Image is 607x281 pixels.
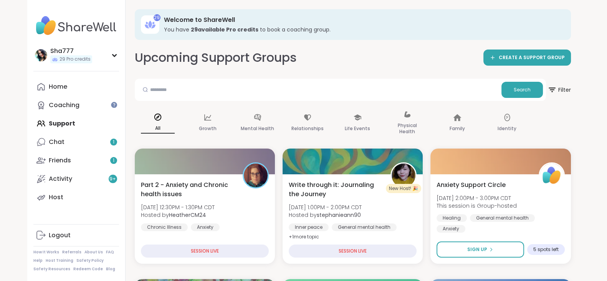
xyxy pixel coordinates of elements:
a: Logout [33,226,119,245]
span: CREATE A SUPPORT GROUP [499,55,565,61]
a: Activity9+ [33,170,119,188]
div: New Host! 🎉 [386,184,421,193]
button: Search [501,82,543,98]
span: 1 [113,139,114,145]
div: Chat [49,138,65,146]
div: Chronic Illness [141,223,188,231]
div: General mental health [470,214,535,222]
span: 5 spots left [533,246,559,253]
span: Part 2 - Anxiety and Chronic health issues [141,180,234,199]
span: 29 Pro credits [60,56,91,63]
p: Family [450,124,465,133]
button: Filter [547,79,571,101]
div: SESSION LIVE [289,245,417,258]
span: This session is Group-hosted [437,202,517,210]
a: How It Works [33,250,59,255]
img: ShareWell [540,164,564,187]
a: Referrals [62,250,81,255]
div: Sha777 [50,47,92,55]
b: HeatherCM24 [169,211,206,219]
span: Anxiety Support Circle [437,180,506,190]
div: Coaching [49,101,79,109]
b: 29 available Pro credit s [191,26,258,33]
span: [DATE] 12:30PM - 1:30PM CDT [141,203,215,211]
span: [DATE] 2:00PM - 3:00PM CDT [437,194,517,202]
h3: Welcome to ShareWell [164,16,560,24]
a: Safety Resources [33,266,70,272]
span: 9 + [109,176,116,182]
div: Logout [49,231,71,240]
p: Growth [199,124,217,133]
a: Chat1 [33,133,119,151]
div: Home [49,83,67,91]
img: ShareWell Nav Logo [33,12,119,39]
span: Filter [547,81,571,99]
span: Sign Up [467,246,487,253]
span: Write through it: Journaling the Journey [289,180,382,199]
a: Home [33,78,119,96]
p: Mental Health [241,124,274,133]
div: General mental health [332,223,397,231]
a: About Us [84,250,103,255]
h2: Upcoming Support Groups [135,49,297,66]
a: Redeem Code [73,266,103,272]
span: [DATE] 1:00PM - 2:00PM CDT [289,203,362,211]
div: Friends [49,156,71,165]
a: Coaching [33,96,119,114]
a: FAQ [106,250,114,255]
div: Inner peace [289,223,329,231]
img: HeatherCM24 [244,164,268,187]
span: Hosted by [141,211,215,219]
p: Physical Health [390,121,424,136]
p: All [141,124,175,134]
div: SESSION LIVE [141,245,269,258]
div: Healing [437,214,467,222]
p: Identity [498,124,516,133]
img: Sha777 [35,49,47,61]
div: Anxiety [437,225,465,233]
a: Blog [106,266,115,272]
h3: You have to book a coaching group. [164,26,560,33]
img: stephanieann90 [392,164,415,187]
a: Help [33,258,43,263]
a: Safety Policy [76,258,104,263]
p: Life Events [345,124,370,133]
b: stephanieann90 [317,211,361,219]
iframe: Spotlight [111,102,117,108]
span: 1 [113,157,114,164]
a: CREATE A SUPPORT GROUP [483,50,571,66]
div: Activity [49,175,72,183]
p: Relationships [291,124,324,133]
span: Hosted by [289,211,362,219]
div: Host [49,193,63,202]
span: Search [514,86,531,93]
a: Host [33,188,119,207]
div: Anxiety [191,223,220,231]
button: Sign Up [437,241,524,258]
a: Friends1 [33,151,119,170]
a: Host Training [46,258,73,263]
div: 29 [154,14,160,21]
